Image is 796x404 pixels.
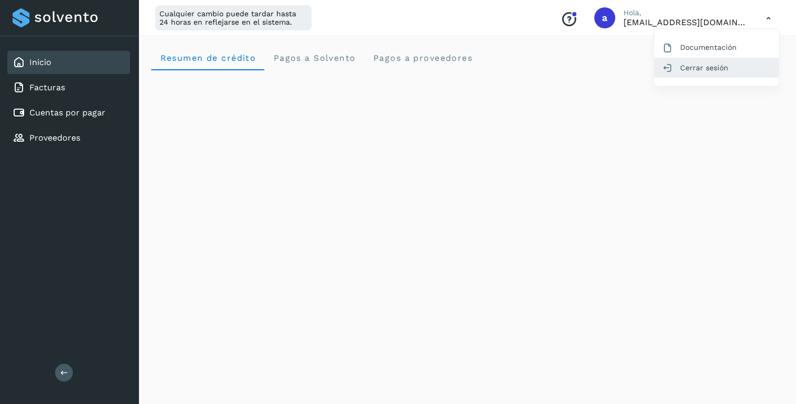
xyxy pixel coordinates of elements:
div: Inicio [7,51,130,74]
div: Facturas [7,76,130,99]
a: Cuentas por pagar [29,108,105,118]
a: Inicio [29,57,51,67]
div: Proveedores [7,126,130,150]
div: Documentación [654,37,779,57]
a: Proveedores [29,133,80,143]
a: Facturas [29,82,65,92]
div: Cerrar sesión [654,58,779,78]
div: Cuentas por pagar [7,101,130,124]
